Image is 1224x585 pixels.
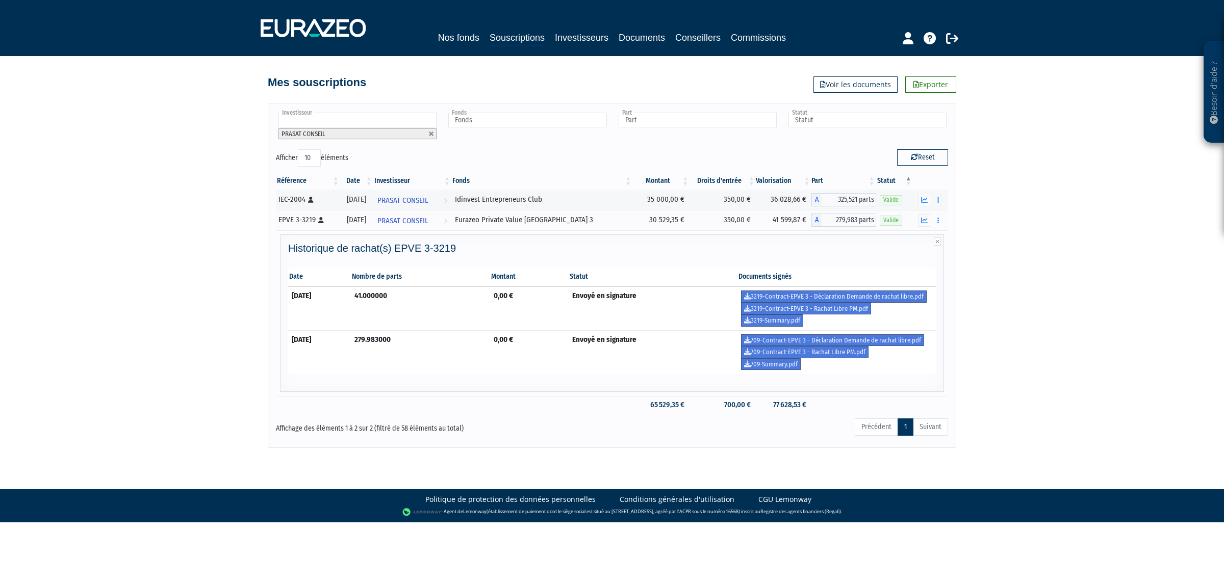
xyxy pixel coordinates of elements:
div: [DATE] [344,215,370,225]
select: Afficheréléments [298,149,321,167]
a: 709-Summary.pdf [741,358,801,370]
span: PRASAT CONSEIL [377,211,428,230]
div: EPVE 3-3219 [278,215,337,225]
a: Conseillers [675,31,721,45]
td: Envoyé en signature [569,330,738,374]
span: A [811,193,822,206]
th: Montant: activer pour trier la colonne par ordre croissant [632,172,690,190]
span: PRASAT CONSEIL [377,191,428,210]
div: IEC-2004 [278,194,337,205]
h4: Historique de rachat(s) EPVE 3-3219 [288,243,936,254]
th: Valorisation: activer pour trier la colonne par ordre croissant [756,172,811,190]
a: Nos fonds [438,31,479,45]
div: Idinvest Entrepreneurs Club [455,194,629,205]
td: 279.983000 [351,330,490,374]
span: Valide [880,195,902,205]
i: Voir l'investisseur [444,191,447,210]
td: 36 028,66 € [756,190,811,210]
div: A - Idinvest Entrepreneurs Club [811,193,876,206]
a: Lemonway [463,508,487,515]
th: Nombre de parts [351,268,490,286]
a: Exporter [905,76,956,93]
i: [Français] Personne physique [308,197,314,203]
a: 3219-Contract-EPVE 3 - Rachat Libre PM.pdf [741,303,871,315]
a: 709-Contract-EPVE 3 - Rachat Libre PM.pdf [741,346,869,358]
th: Statut : activer pour trier la colonne par ordre d&eacute;croissant [876,172,913,190]
th: Part: activer pour trier la colonne par ordre croissant [811,172,876,190]
a: PRASAT CONSEIL [373,210,451,230]
a: PRASAT CONSEIL [373,190,451,210]
a: Souscriptions [490,31,545,46]
label: Afficher éléments [276,149,348,167]
i: Voir l'investisseur [444,211,447,230]
button: Reset [897,149,948,166]
td: 65 529,35 € [632,396,690,414]
div: [DATE] [344,194,370,205]
div: - Agent de (établissement de paiement dont le siège social est situé au [STREET_ADDRESS], agréé p... [10,507,1214,517]
td: 700,00 € [690,396,756,414]
a: Conditions générales d'utilisation [620,494,734,504]
a: Registre des agents financiers (Regafi) [760,508,841,515]
td: 350,00 € [690,190,756,210]
td: 30 529,35 € [632,210,690,230]
div: Affichage des éléments 1 à 2 sur 2 (filtré de 58 éléments au total) [276,417,547,434]
span: 325,521 parts [822,193,876,206]
td: Envoyé en signature [569,286,738,330]
a: Commissions [731,31,786,45]
td: 77 628,53 € [756,396,811,414]
a: 709-Contract-EPVE 3 - Déclaration Demande de rachat libre.pdf [741,334,924,347]
th: Fonds: activer pour trier la colonne par ordre croissant [451,172,632,190]
span: Valide [880,216,902,225]
td: 41.000000 [351,286,490,330]
img: 1732889491-logotype_eurazeo_blanc_rvb.png [261,19,366,37]
th: Date [288,268,351,286]
th: Référence : activer pour trier la colonne par ordre croissant [276,172,340,190]
a: Investisseurs [555,31,608,45]
th: Statut [569,268,738,286]
th: Date: activer pour trier la colonne par ordre croissant [340,172,373,190]
td: [DATE] [288,286,351,330]
th: Droits d'entrée: activer pour trier la colonne par ordre croissant [690,172,756,190]
span: A [811,214,822,227]
i: [Français] Personne physique [318,217,324,223]
th: Documents signés [737,268,936,286]
img: logo-lemonway.png [402,507,442,517]
a: 3219-Summary.pdf [741,314,803,327]
div: A - Eurazeo Private Value Europe 3 [811,214,876,227]
a: Documents [619,31,665,45]
td: 35 000,00 € [632,190,690,210]
a: Voir les documents [813,76,898,93]
td: 0,00 € [490,286,569,330]
td: 41 599,87 € [756,210,811,230]
th: Investisseur: activer pour trier la colonne par ordre croissant [373,172,451,190]
span: 279,983 parts [822,214,876,227]
td: 350,00 € [690,210,756,230]
div: Eurazeo Private Value [GEOGRAPHIC_DATA] 3 [455,215,629,225]
a: 1 [898,418,913,436]
a: Politique de protection des données personnelles [425,494,596,504]
td: 0,00 € [490,330,569,374]
td: [DATE] [288,330,351,374]
p: Besoin d'aide ? [1208,46,1220,138]
span: PRASAT CONSEIL [282,130,325,138]
a: CGU Lemonway [758,494,811,504]
th: Montant [490,268,569,286]
a: 3219-Contract-EPVE 3 - Déclaration Demande de rachat libre.pdf [741,290,927,303]
h4: Mes souscriptions [268,76,366,89]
